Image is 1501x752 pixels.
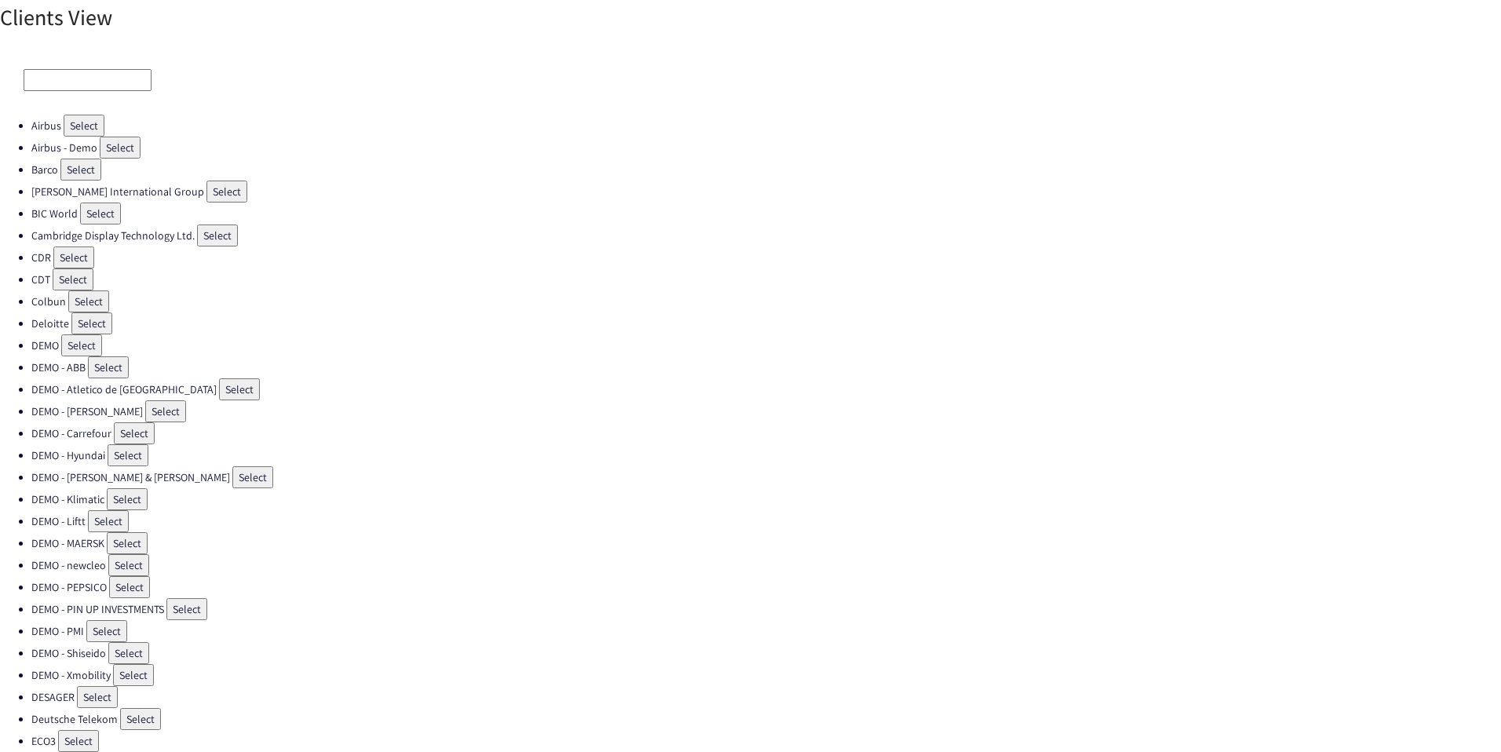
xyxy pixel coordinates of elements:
[108,554,149,576] button: Select
[80,203,121,225] button: Select
[31,488,1501,510] li: DEMO - Klimatic
[31,268,1501,290] li: CDT
[31,400,1501,422] li: DEMO - [PERSON_NAME]
[1422,677,1501,752] iframe: Chat Widget
[61,334,102,356] button: Select
[232,466,273,488] button: Select
[31,246,1501,268] li: CDR
[31,356,1501,378] li: DEMO - ABB
[100,137,141,159] button: Select
[71,312,112,334] button: Select
[166,598,207,620] button: Select
[31,510,1501,532] li: DEMO - Liftt
[197,225,238,246] button: Select
[31,642,1501,664] li: DEMO - Shiseido
[31,708,1501,730] li: Deutsche Telekom
[206,181,247,203] button: Select
[31,444,1501,466] li: DEMO - Hyundai
[88,510,129,532] button: Select
[1422,677,1501,752] div: Widget de chat
[88,356,129,378] button: Select
[31,620,1501,642] li: DEMO - PMI
[145,400,186,422] button: Select
[31,115,1501,137] li: Airbus
[53,246,94,268] button: Select
[31,181,1501,203] li: [PERSON_NAME] International Group
[114,422,155,444] button: Select
[120,708,161,730] button: Select
[31,378,1501,400] li: DEMO - Atletico de [GEOGRAPHIC_DATA]
[77,686,118,708] button: Select
[31,730,1501,752] li: ECO3
[31,576,1501,598] li: DEMO - PEPSICO
[109,576,150,598] button: Select
[108,444,148,466] button: Select
[108,642,149,664] button: Select
[31,466,1501,488] li: DEMO - [PERSON_NAME] & [PERSON_NAME]
[31,137,1501,159] li: Airbus - Demo
[31,422,1501,444] li: DEMO - Carrefour
[64,115,104,137] button: Select
[31,532,1501,554] li: DEMO - MAERSK
[31,664,1501,686] li: DEMO - Xmobility
[53,268,93,290] button: Select
[31,290,1501,312] li: Colbun
[31,554,1501,576] li: DEMO - newcleo
[219,378,260,400] button: Select
[107,488,148,510] button: Select
[31,225,1501,246] li: Cambridge Display Technology Ltd.
[31,686,1501,708] li: DESAGER
[31,598,1501,620] li: DEMO - PIN UP INVESTMENTS
[60,159,101,181] button: Select
[31,203,1501,225] li: BIC World
[107,532,148,554] button: Select
[58,730,99,752] button: Select
[31,312,1501,334] li: Deloitte
[86,620,127,642] button: Select
[31,334,1501,356] li: DEMO
[113,664,154,686] button: Select
[31,159,1501,181] li: Barco
[68,290,109,312] button: Select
